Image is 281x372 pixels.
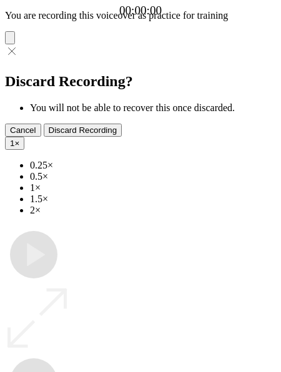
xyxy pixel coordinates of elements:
button: 1× [5,137,24,150]
span: 1 [10,139,14,148]
li: 0.5× [30,171,276,182]
p: You are recording this voiceover as practice for training [5,10,276,21]
li: 2× [30,205,276,216]
li: 1× [30,182,276,193]
button: Cancel [5,124,41,137]
button: Discard Recording [44,124,122,137]
a: 00:00:00 [119,4,162,17]
h2: Discard Recording? [5,73,276,90]
li: You will not be able to recover this once discarded. [30,102,276,114]
li: 1.5× [30,193,276,205]
li: 0.25× [30,160,276,171]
